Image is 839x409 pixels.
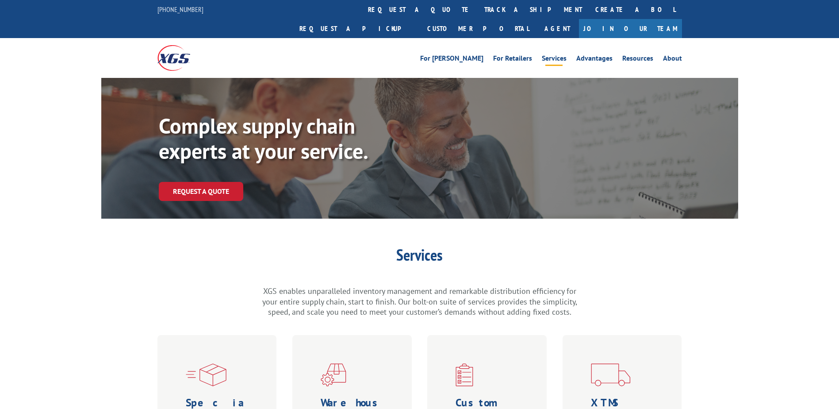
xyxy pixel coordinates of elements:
a: Request a Quote [159,182,243,201]
a: Join Our Team [579,19,682,38]
a: Services [542,55,567,65]
a: Request a pickup [293,19,421,38]
img: xgs-icon-specialized-ltl-red [186,363,226,386]
a: For Retailers [493,55,532,65]
a: Agent [536,19,579,38]
img: xgs-icon-warehouseing-cutting-fulfillment-red [321,363,346,386]
a: Advantages [576,55,613,65]
p: Complex supply chain experts at your service. [159,113,424,164]
h1: Services [261,247,579,267]
img: xgs-icon-transportation-forms-red [591,363,630,386]
a: Resources [622,55,653,65]
a: About [663,55,682,65]
a: For [PERSON_NAME] [420,55,483,65]
img: xgs-icon-custom-logistics-solutions-red [456,363,473,386]
p: XGS enables unparalleled inventory management and remarkable distribution efficiency for your ent... [261,286,579,317]
a: Customer Portal [421,19,536,38]
a: [PHONE_NUMBER] [157,5,203,14]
